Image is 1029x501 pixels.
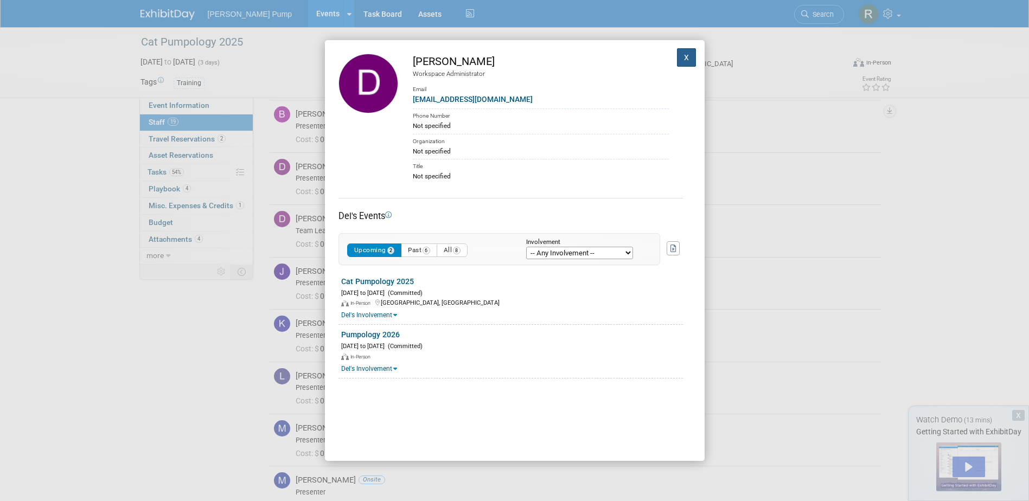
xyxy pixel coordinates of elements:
a: Cat Pumpology 2025 [341,277,414,286]
button: Past6 [401,243,437,257]
a: [EMAIL_ADDRESS][DOMAIN_NAME] [413,95,533,104]
span: (Committed) [385,343,423,350]
div: [PERSON_NAME] [413,54,669,69]
div: [DATE] to [DATE] [341,287,683,298]
span: (Committed) [385,290,423,297]
img: In-Person Event [341,300,349,307]
div: Del's Events [338,210,683,222]
a: Del's Involvement [341,311,397,319]
div: Email [413,78,669,94]
div: Workspace Administrator [413,69,669,79]
div: Not specified [413,146,669,156]
a: Del's Involvement [341,365,397,372]
button: Upcoming2 [347,243,402,257]
div: Organization [413,134,669,146]
div: Not specified [413,121,669,131]
a: Pumpology 2026 [341,330,400,339]
div: Involvement [526,239,643,246]
span: 2 [387,247,395,254]
span: 6 [423,247,430,254]
span: In-Person [350,300,374,306]
div: [GEOGRAPHIC_DATA], [GEOGRAPHIC_DATA] [341,297,683,307]
div: [DATE] to [DATE] [341,341,683,351]
span: 8 [453,247,461,254]
button: X [677,48,696,67]
span: In-Person [350,354,374,359]
img: Del Ritz [338,54,398,113]
div: Title [413,159,669,171]
img: In-Person Event [341,354,349,360]
div: Phone Number [413,108,669,121]
button: All8 [437,243,468,257]
div: Not specified [413,171,669,181]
